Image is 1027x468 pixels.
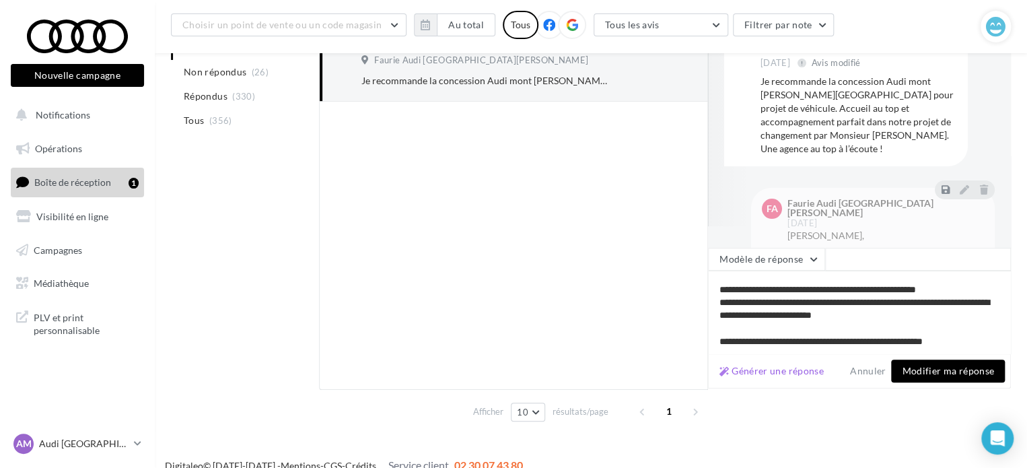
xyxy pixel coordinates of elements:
button: Générer une réponse [714,363,829,379]
span: Tous les avis [605,19,660,30]
span: Afficher [473,405,503,418]
button: Au total [414,13,495,36]
p: Audi [GEOGRAPHIC_DATA][PERSON_NAME] [39,437,129,450]
div: Open Intercom Messenger [981,422,1014,455]
a: Médiathèque [8,269,147,298]
span: Non répondus [184,65,246,79]
span: [DATE] [787,219,817,228]
span: Campagnes [34,244,82,255]
span: AM [16,437,32,450]
span: Médiathèque [34,277,89,289]
span: Choisir un point de vente ou un code magasin [182,19,382,30]
div: Je recommande la concession Audi mont [PERSON_NAME][GEOGRAPHIC_DATA] pour projet de véhicule. Acc... [760,75,957,156]
div: Tous [503,11,538,39]
span: PLV et print personnalisable [34,308,139,337]
div: Je recommande la concession Audi mont [PERSON_NAME][GEOGRAPHIC_DATA] pour projet de véhicule. Acc... [361,74,608,88]
button: Filtrer par note [733,13,835,36]
span: Visibilité en ligne [36,211,108,222]
button: Modèle de réponse [708,248,825,271]
a: PLV et print personnalisable [8,303,147,343]
span: FA [767,202,778,215]
a: Opérations [8,135,147,163]
div: Faurie Audi [GEOGRAPHIC_DATA][PERSON_NAME] [787,199,981,218]
button: Choisir un point de vente ou un code magasin [171,13,406,36]
span: Avis modifié [812,57,861,68]
span: 1 [658,401,680,422]
a: Campagnes [8,236,147,265]
span: Notifications [36,109,90,121]
span: [DATE] [760,57,790,69]
button: 10 [511,403,545,422]
a: AM Audi [GEOGRAPHIC_DATA][PERSON_NAME] [11,431,144,457]
span: résultats/page [553,405,608,418]
span: (330) [232,91,255,102]
span: Boîte de réception [34,176,111,188]
div: 1 [129,178,139,189]
button: Tous les avis [594,13,728,36]
span: Opérations [35,143,82,154]
a: Boîte de réception1 [8,168,147,197]
button: Au total [437,13,495,36]
span: 10 [517,407,528,417]
a: Visibilité en ligne [8,203,147,231]
span: Répondus [184,90,227,103]
span: (26) [252,67,269,77]
button: Nouvelle campagne [11,64,144,87]
button: Notifications [8,101,141,129]
button: Annuler [845,363,891,379]
button: Modifier ma réponse [891,360,1005,382]
span: Faurie Audi [GEOGRAPHIC_DATA][PERSON_NAME] [374,55,588,67]
span: (356) [209,115,232,126]
span: Tous [184,114,204,127]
